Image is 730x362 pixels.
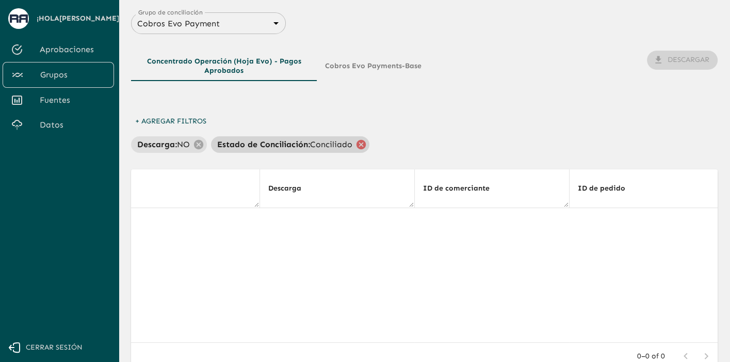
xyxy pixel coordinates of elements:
button: Cobros Evo Payments-Base [317,51,430,81]
a: Grupos [3,62,114,88]
img: avatar [10,14,28,22]
a: Aprobaciones [3,37,114,62]
div: Cobros Evo Payment [131,16,286,31]
p: Conciliado [310,138,352,151]
span: ID de comerciante [423,182,503,195]
span: Cerrar sesión [26,341,83,354]
span: Grupos [40,69,105,81]
span: Aprobaciones [40,43,106,56]
span: ¡Hola [PERSON_NAME] ! [37,12,122,25]
label: Grupo de conciliación [138,8,203,17]
a: Datos [3,113,114,137]
span: ID de pedido [578,182,639,195]
div: Tipos de Movimientos [131,51,430,81]
span: Descarga [268,182,315,195]
div: Descarga:NO [131,136,207,153]
a: Fuentes [3,88,114,113]
span: Datos [40,119,106,131]
button: Concentrado operación (hoja Evo) - Pagos Aprobados [131,51,317,81]
div: Estado de Conciliación:Conciliado [211,136,369,153]
p: Descarga : [137,138,177,151]
p: 0–0 of 0 [637,351,665,361]
p: Estado de Conciliación : [217,138,310,151]
p: NO [177,138,190,151]
button: + Agregar Filtros [131,112,210,131]
span: Fuentes [40,94,106,106]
